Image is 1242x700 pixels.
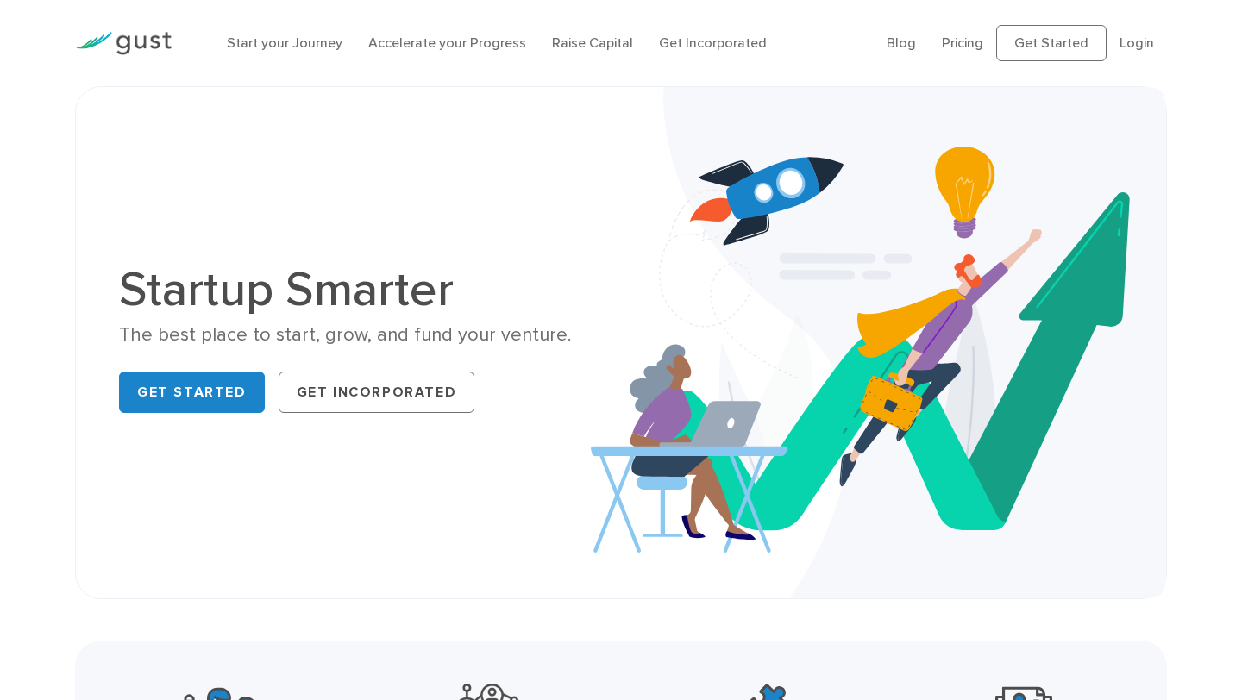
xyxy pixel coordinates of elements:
[552,34,633,51] a: Raise Capital
[75,32,172,55] img: Gust Logo
[887,34,916,51] a: Blog
[119,322,608,347] div: The best place to start, grow, and fund your venture.
[659,34,767,51] a: Get Incorporated
[996,25,1107,61] a: Get Started
[119,266,608,314] h1: Startup Smarter
[227,34,342,51] a: Start your Journey
[119,372,265,413] a: Get Started
[368,34,526,51] a: Accelerate your Progress
[591,87,1166,598] img: Startup Smarter Hero
[1120,34,1154,51] a: Login
[942,34,983,51] a: Pricing
[279,372,475,413] a: Get Incorporated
